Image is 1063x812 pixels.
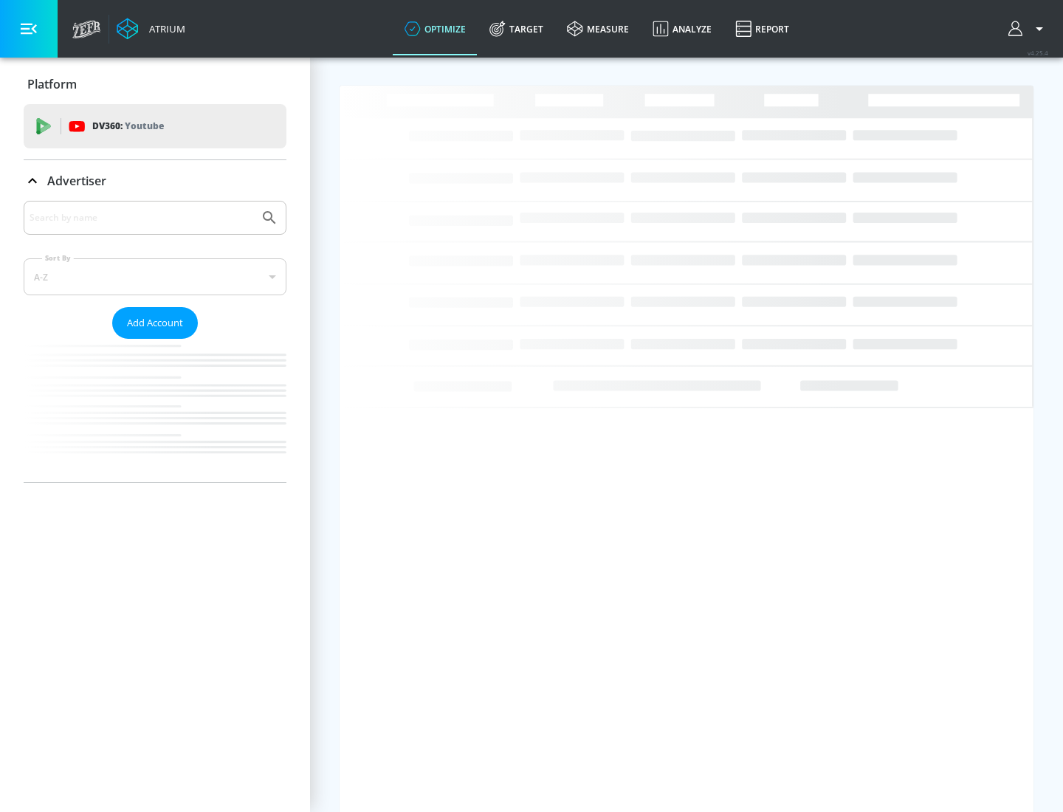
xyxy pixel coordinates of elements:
[27,76,77,92] p: Platform
[555,2,641,55] a: measure
[24,258,286,295] div: A-Z
[47,173,106,189] p: Advertiser
[24,63,286,105] div: Platform
[42,253,74,263] label: Sort By
[92,118,164,134] p: DV360:
[112,307,198,339] button: Add Account
[24,339,286,482] nav: list of Advertiser
[117,18,185,40] a: Atrium
[478,2,555,55] a: Target
[641,2,723,55] a: Analyze
[723,2,801,55] a: Report
[143,22,185,35] div: Atrium
[24,104,286,148] div: DV360: Youtube
[24,160,286,202] div: Advertiser
[393,2,478,55] a: optimize
[127,314,183,331] span: Add Account
[1028,49,1048,57] span: v 4.25.4
[24,201,286,482] div: Advertiser
[125,118,164,134] p: Youtube
[30,208,253,227] input: Search by name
